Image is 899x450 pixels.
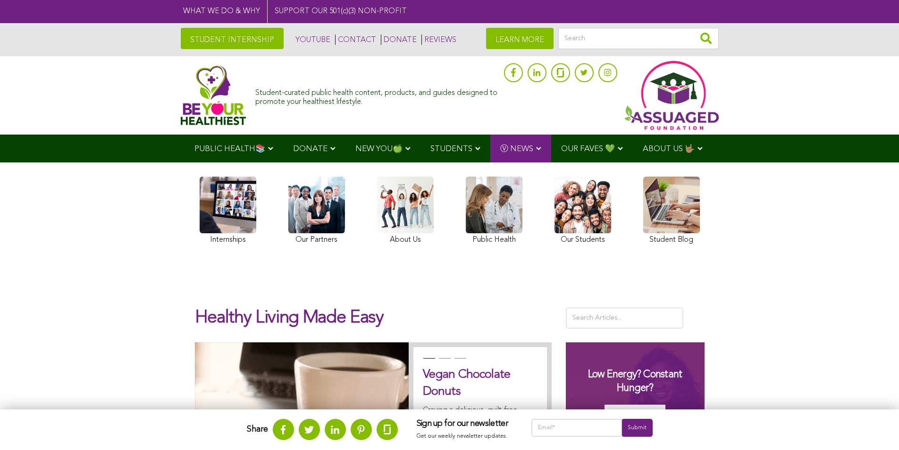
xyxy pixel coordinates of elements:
a: STUDENT INTERNSHIP [181,28,284,49]
span: PUBLIC HEALTH📚 [194,145,265,153]
span: DONATE [293,145,328,153]
span: Ⓥ NEWS [500,145,533,153]
input: Search [558,28,719,49]
iframe: Chat Widget [852,405,899,450]
span: NEW YOU🍏 [355,145,403,153]
p: Get our weekly newsletter updates. [417,431,513,442]
h3: Low Energy? Constant Hunger? [575,368,695,395]
button: 1 of 3 [423,358,433,367]
button: 3 of 3 [454,358,464,367]
a: YOUTUBE [293,34,330,45]
a: LEARN MORE [486,28,554,49]
a: DONATE [381,34,417,45]
h2: Vegan Chocolate Donuts [423,366,537,400]
strong: Share [247,425,268,433]
div: Student-curated public health content, products, and guides designed to promote your healthiest l... [255,84,499,107]
span: OUR FAVES 💚 [561,145,615,153]
h3: Sign up for our newsletter [417,419,513,429]
span: ABOUT US 🤟🏽 [643,145,695,153]
a: REVIEWS [421,34,456,45]
input: Submit [622,419,652,437]
input: Search Articles... [566,307,684,329]
h1: Healthy Living Made Easy [195,307,552,338]
a: CONTACT [335,34,376,45]
div: Navigation Menu [181,135,719,162]
img: Assuaged [181,65,246,125]
img: Assuaged App [624,61,719,130]
span: STUDENTS [430,145,472,153]
img: glassdoor.svg [384,425,391,434]
img: Get Your Guide [605,405,665,423]
button: 2 of 3 [439,358,448,367]
img: glassdoor [557,68,563,77]
input: Email* [531,419,622,437]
